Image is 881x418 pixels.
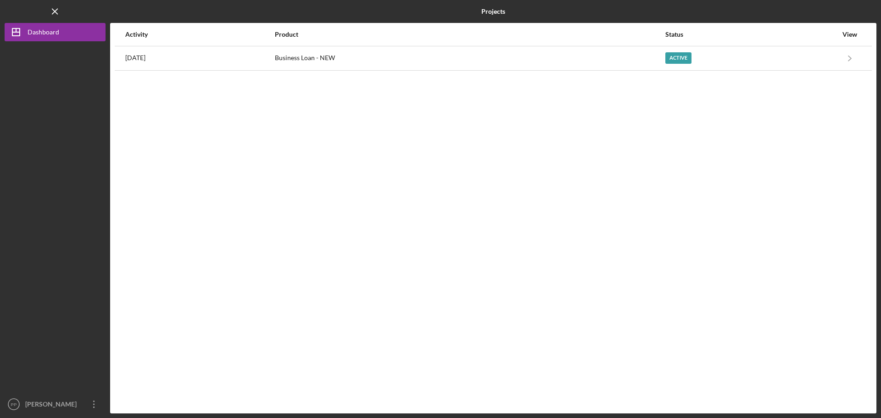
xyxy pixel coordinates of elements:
[125,31,274,38] div: Activity
[125,54,145,61] time: 2025-08-19 02:27
[275,47,664,70] div: Business Loan - NEW
[665,52,691,64] div: Active
[665,31,837,38] div: Status
[28,23,59,44] div: Dashboard
[23,395,83,416] div: [PERSON_NAME]
[838,31,861,38] div: View
[5,395,106,413] button: PP[PERSON_NAME]
[481,8,505,15] b: Projects
[11,402,17,407] text: PP
[5,23,106,41] button: Dashboard
[275,31,664,38] div: Product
